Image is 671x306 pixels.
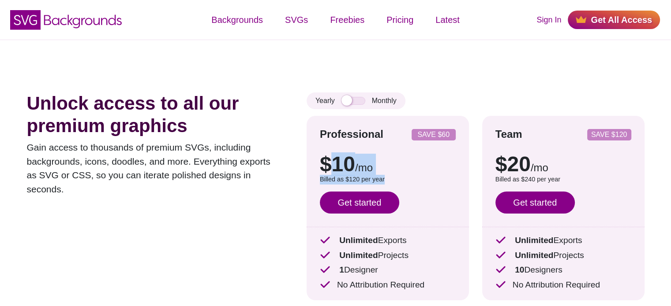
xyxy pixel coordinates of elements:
p: Exports [320,234,456,247]
strong: Unlimited [339,251,378,260]
a: Sign In [536,14,561,26]
p: No Attribution Required [320,279,456,291]
a: Backgrounds [200,7,274,33]
a: Pricing [375,7,424,33]
a: Get All Access [568,11,660,29]
div: Yearly Monthly [307,92,405,109]
a: SVGs [274,7,319,33]
p: $10 [320,154,456,175]
p: Designers [495,264,631,277]
span: /mo [355,162,373,173]
p: Billed as $120 per year [320,175,456,184]
p: Projects [320,249,456,262]
strong: 10 [515,265,524,274]
p: SAVE $60 [415,131,452,138]
p: No Attribution Required [495,279,631,291]
p: Exports [495,234,631,247]
p: SAVE $120 [591,131,628,138]
a: Get started [495,192,575,214]
p: $20 [495,154,631,175]
strong: Unlimited [339,236,378,245]
p: Gain access to thousands of premium SVGs, including backgrounds, icons, doodles, and more. Everyt... [27,140,280,196]
a: Get started [320,192,399,214]
span: /mo [531,162,548,173]
a: Latest [424,7,470,33]
a: Freebies [319,7,375,33]
p: Designer [320,264,456,277]
strong: Unlimited [515,251,553,260]
h1: Unlock access to all our premium graphics [27,92,280,137]
strong: 1 [339,265,344,274]
strong: Team [495,128,522,140]
strong: Unlimited [515,236,553,245]
p: Billed as $240 per year [495,175,631,184]
p: Projects [495,249,631,262]
strong: Professional [320,128,383,140]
